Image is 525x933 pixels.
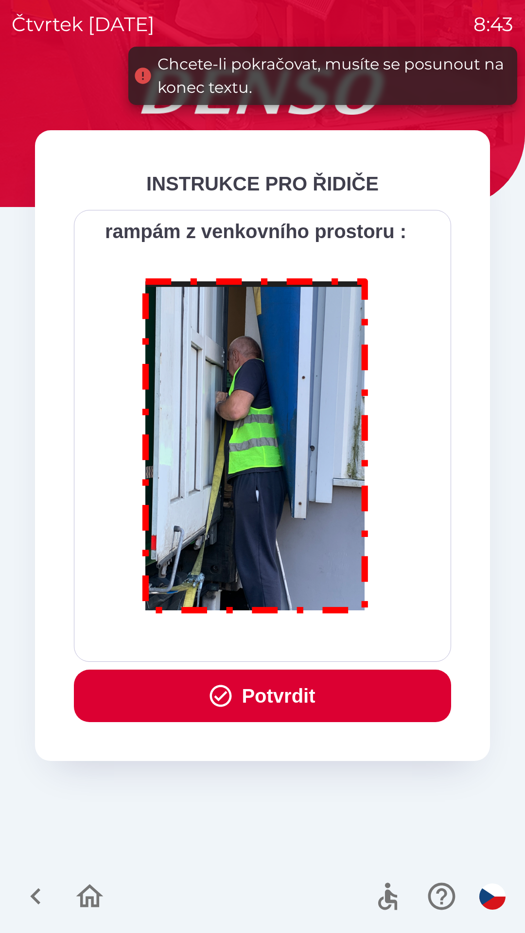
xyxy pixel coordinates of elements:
[12,10,155,39] p: čtvrtek [DATE]
[35,68,490,115] img: Logo
[131,265,380,622] img: M8MNayrTL6gAAAABJRU5ErkJggg==
[479,883,506,910] img: cs flag
[74,670,451,722] button: Potvrdit
[157,52,507,99] div: Chcete-li pokračovat, musíte se posunout na konec textu.
[74,169,451,198] div: INSTRUKCE PRO ŘIDIČE
[473,10,513,39] p: 8:43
